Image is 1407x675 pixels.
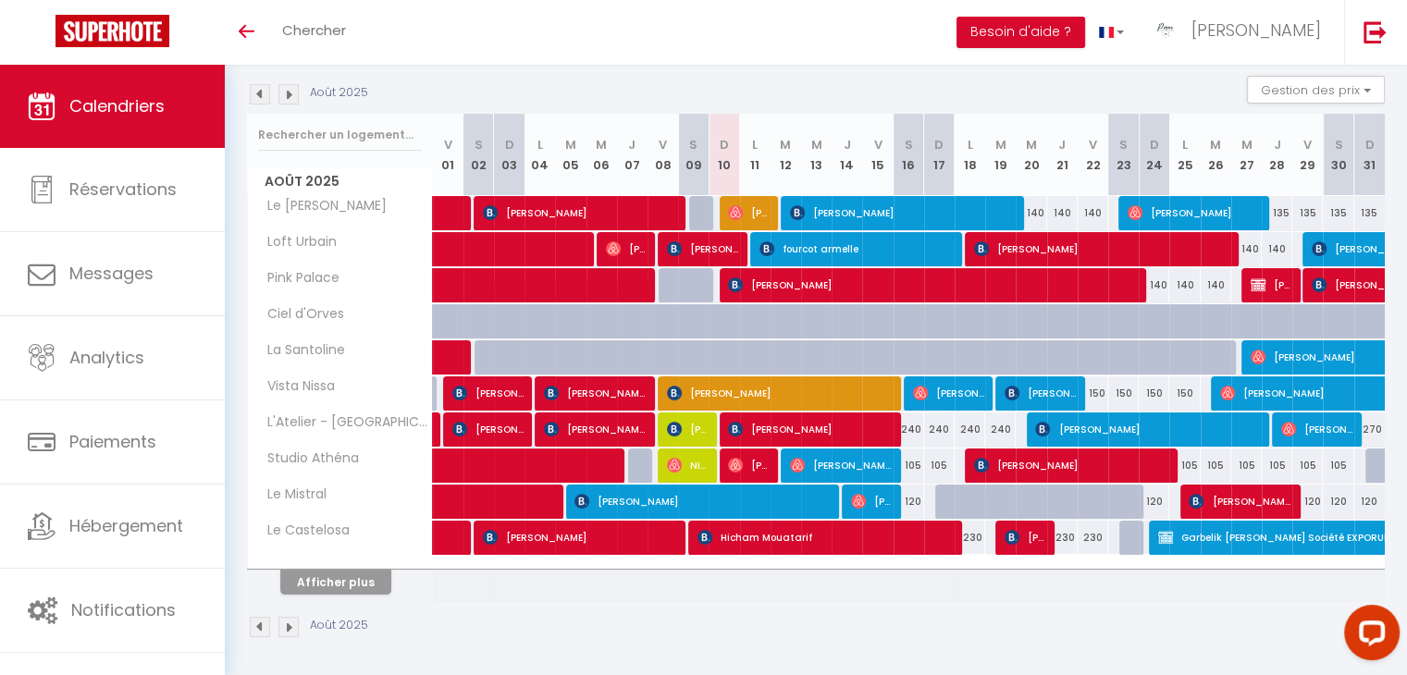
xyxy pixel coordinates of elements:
abbr: J [1274,136,1281,153]
abbr: S [1334,136,1342,153]
abbr: S [475,136,483,153]
abbr: S [689,136,697,153]
th: 16 [894,114,924,196]
th: 29 [1292,114,1323,196]
abbr: M [1026,136,1037,153]
span: [PERSON_NAME] [483,520,676,555]
abbr: J [844,136,851,153]
div: 135 [1262,196,1292,230]
div: 140 [1047,196,1078,230]
span: Notifications [71,598,176,621]
abbr: M [780,136,791,153]
span: [PERSON_NAME] [606,231,647,266]
iframe: LiveChat chat widget [1329,597,1407,675]
div: 120 [1323,485,1353,519]
span: Août 2025 [248,168,432,195]
abbr: V [1089,136,1097,153]
th: 13 [801,114,832,196]
span: [PERSON_NAME] [728,195,769,230]
button: Besoin d'aide ? [957,17,1085,48]
div: 120 [1292,485,1323,519]
span: [PERSON_NAME] [1005,520,1045,555]
abbr: M [1210,136,1221,153]
th: 05 [555,114,586,196]
span: Le Mistral [251,485,331,505]
img: logout [1364,20,1387,43]
abbr: V [873,136,882,153]
span: [PERSON_NAME] [974,448,1167,483]
div: 270 [1354,412,1385,447]
th: 26 [1201,114,1231,196]
abbr: M [565,136,576,153]
span: [PERSON_NAME] [667,231,738,266]
div: 105 [1169,448,1200,483]
span: fourcot armelle [759,231,953,266]
th: 10 [709,114,739,196]
th: 09 [678,114,709,196]
th: 08 [648,114,678,196]
th: 14 [832,114,862,196]
span: Pink Palace [251,268,344,288]
span: [PERSON_NAME] [974,231,1228,266]
span: Loft Urbain [251,232,341,252]
div: 135 [1354,196,1385,230]
div: 140 [1078,196,1108,230]
abbr: L [752,136,758,153]
div: 105 [1323,448,1353,483]
th: 06 [586,114,617,196]
abbr: L [1182,136,1188,153]
span: Analytics [69,346,144,369]
span: [PERSON_NAME] [1281,411,1352,447]
span: [PERSON_NAME] [452,411,524,447]
span: [PERSON_NAME] [728,448,769,483]
th: 24 [1139,114,1169,196]
abbr: L [537,136,543,153]
span: [PERSON_NAME] [851,484,892,519]
span: Chercher [282,20,346,40]
span: Ciel d'Orves [251,304,349,325]
abbr: M [995,136,1006,153]
div: 120 [1139,485,1169,519]
th: 23 [1108,114,1139,196]
div: 140 [1262,232,1292,266]
th: 22 [1078,114,1108,196]
abbr: V [1303,136,1312,153]
div: 105 [924,448,955,483]
abbr: M [1240,136,1252,153]
abbr: M [811,136,822,153]
span: Vista Nissa [251,376,339,397]
span: L'Atelier - [GEOGRAPHIC_DATA] [251,412,436,433]
div: 105 [1201,448,1231,483]
div: 150 [1108,376,1139,411]
th: 20 [1016,114,1046,196]
span: [PERSON_NAME] [790,448,892,483]
span: [PERSON_NAME] [452,375,524,411]
div: 140 [1016,196,1046,230]
abbr: D [1365,136,1375,153]
div: 140 [1231,232,1262,266]
div: 150 [1139,376,1169,411]
span: La Santoline [251,340,350,361]
span: [PERSON_NAME] [544,411,646,447]
th: 17 [924,114,955,196]
div: 240 [955,412,985,447]
div: 135 [1323,196,1353,230]
span: [PERSON_NAME] [728,267,1135,302]
button: Gestion des prix [1247,76,1385,104]
th: 01 [433,114,463,196]
abbr: L [968,136,973,153]
th: 12 [771,114,801,196]
th: 27 [1231,114,1262,196]
span: [PERSON_NAME] [1189,484,1290,519]
span: Le Castelosa [251,521,354,541]
th: 30 [1323,114,1353,196]
span: [PERSON_NAME] [667,411,708,447]
abbr: V [659,136,667,153]
div: 120 [1354,485,1385,519]
div: 140 [1201,268,1231,302]
span: Nine Bonnet [667,448,708,483]
span: [PERSON_NAME] [1005,375,1076,411]
th: 18 [955,114,985,196]
span: [PERSON_NAME] [667,375,891,411]
span: Hébergement [69,514,183,537]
